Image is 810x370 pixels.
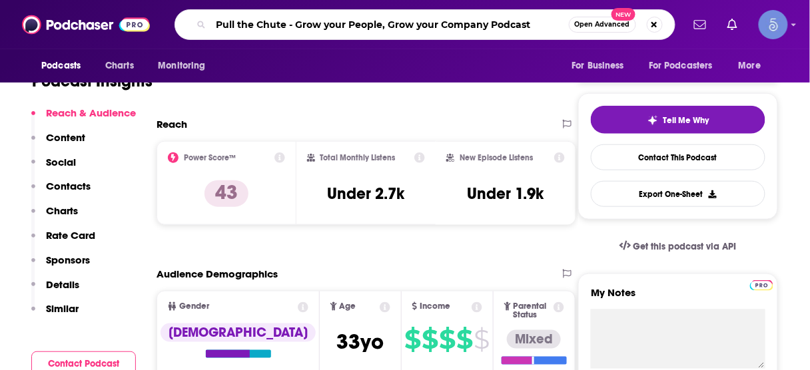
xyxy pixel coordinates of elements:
[31,229,95,254] button: Rate Card
[640,53,732,79] button: open menu
[609,230,747,263] a: Get this podcast via API
[46,278,79,291] p: Details
[591,144,765,170] a: Contact This Podcast
[562,53,641,79] button: open menu
[46,180,91,192] p: Contacts
[31,180,91,204] button: Contacts
[31,131,85,156] button: Content
[647,115,658,126] img: tell me why sparkle
[575,21,630,28] span: Open Advanced
[41,57,81,75] span: Podcasts
[46,254,90,266] p: Sponsors
[611,8,635,21] span: New
[474,329,490,350] span: $
[175,9,675,40] div: Search podcasts, credits, & more...
[591,181,765,207] button: Export One-Sheet
[31,204,78,229] button: Charts
[158,57,205,75] span: Monitoring
[340,302,356,311] span: Age
[46,106,136,119] p: Reach & Audience
[46,229,95,242] p: Rate Card
[759,10,788,39] img: User Profile
[46,302,79,315] p: Similar
[405,329,421,350] span: $
[327,184,404,204] h3: Under 2.7k
[31,156,76,180] button: Social
[514,302,552,319] span: Parental Status
[572,57,624,75] span: For Business
[460,153,533,162] h2: New Episode Listens
[750,280,773,291] img: Podchaser Pro
[320,153,396,162] h2: Total Monthly Listens
[46,204,78,217] p: Charts
[591,286,765,309] label: My Notes
[157,268,278,280] h2: Audience Demographics
[336,329,384,355] span: 33 yo
[179,302,209,311] span: Gender
[97,53,142,79] a: Charts
[46,156,76,168] p: Social
[759,10,788,39] span: Logged in as Spiral5-G1
[591,106,765,134] button: tell me why sparkleTell Me Why
[22,12,150,37] img: Podchaser - Follow, Share and Rate Podcasts
[211,14,569,35] input: Search podcasts, credits, & more...
[759,10,788,39] button: Show profile menu
[31,106,136,131] button: Reach & Audience
[31,302,79,327] button: Similar
[149,53,222,79] button: open menu
[507,330,561,349] div: Mixed
[467,184,544,204] h3: Under 1.9k
[689,13,711,36] a: Show notifications dropdown
[722,13,743,36] a: Show notifications dropdown
[440,329,456,350] span: $
[31,254,90,278] button: Sponsors
[633,241,737,252] span: Get this podcast via API
[157,118,187,130] h2: Reach
[161,323,316,342] div: [DEMOGRAPHIC_DATA]
[204,180,248,207] p: 43
[729,53,778,79] button: open menu
[422,329,438,350] span: $
[420,302,450,311] span: Income
[750,278,773,291] a: Pro website
[105,57,134,75] span: Charts
[32,53,98,79] button: open menu
[649,57,713,75] span: For Podcasters
[46,131,85,144] p: Content
[184,153,236,162] h2: Power Score™
[663,115,709,126] span: Tell Me Why
[457,329,473,350] span: $
[569,17,636,33] button: Open AdvancedNew
[739,57,761,75] span: More
[31,278,79,303] button: Details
